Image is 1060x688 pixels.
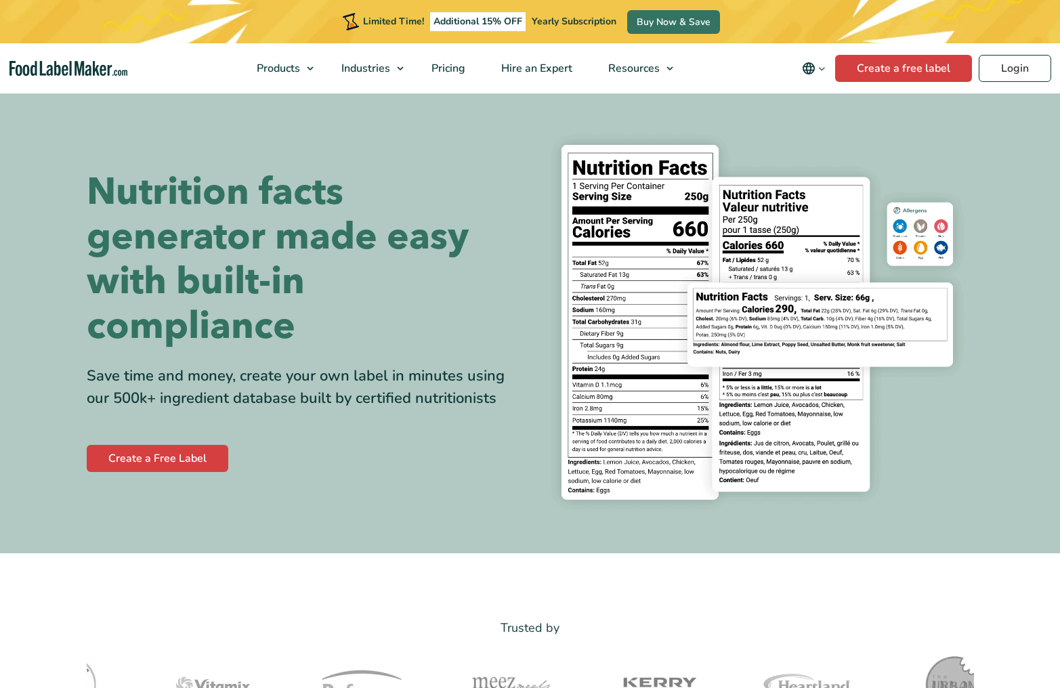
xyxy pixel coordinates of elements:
[627,10,720,34] a: Buy Now & Save
[87,170,520,349] h1: Nutrition facts generator made easy with built-in compliance
[591,43,680,93] a: Resources
[87,365,520,410] div: Save time and money, create your own label in minutes using our 500k+ ingredient database built b...
[792,55,835,82] button: Change language
[253,61,301,76] span: Products
[430,12,526,31] span: Additional 15% OFF
[324,43,410,93] a: Industries
[604,61,661,76] span: Resources
[484,43,587,93] a: Hire an Expert
[414,43,480,93] a: Pricing
[337,61,391,76] span: Industries
[835,55,972,82] a: Create a free label
[979,55,1051,82] a: Login
[87,445,228,472] a: Create a Free Label
[532,15,616,28] span: Yearly Subscription
[497,61,574,76] span: Hire an Expert
[9,61,128,77] a: Food Label Maker homepage
[87,618,974,638] p: Trusted by
[239,43,320,93] a: Products
[427,61,467,76] span: Pricing
[363,15,424,28] span: Limited Time!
